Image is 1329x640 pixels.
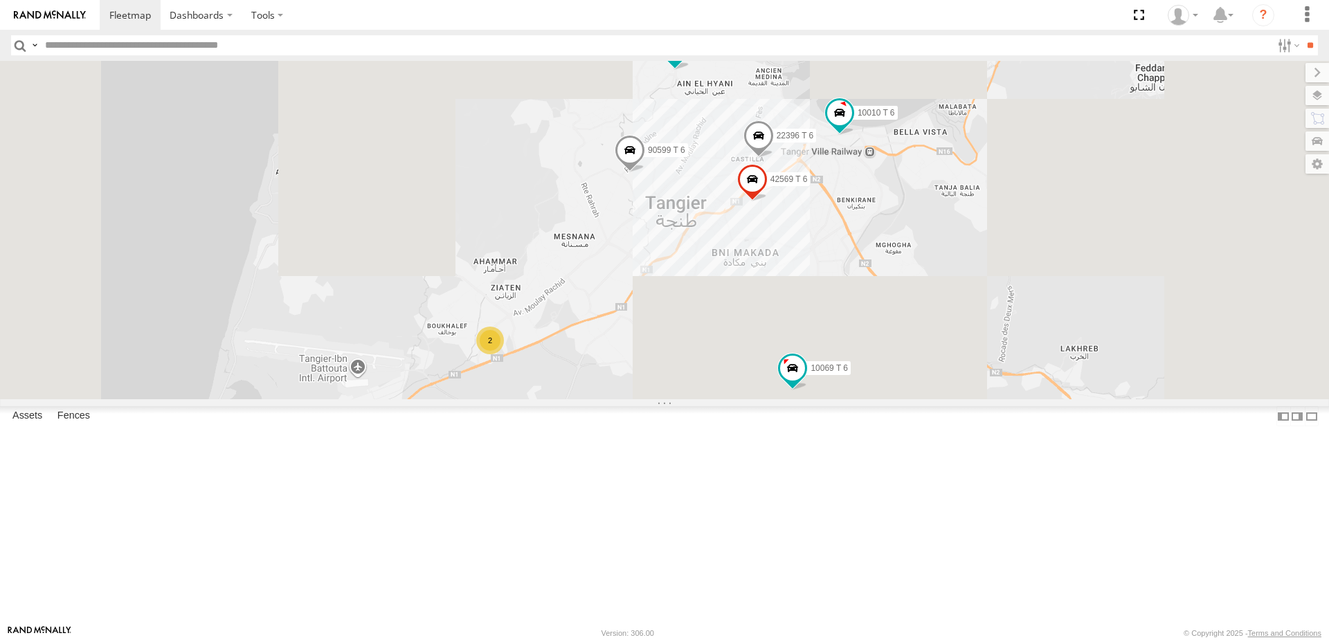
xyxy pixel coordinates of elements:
a: Terms and Conditions [1248,629,1321,637]
a: Visit our Website [8,626,71,640]
span: 10010 T 6 [858,108,895,118]
label: Search Filter Options [1272,35,1302,55]
label: Assets [6,407,49,426]
div: 2 [476,327,504,354]
label: Dock Summary Table to the Right [1290,406,1304,426]
div: © Copyright 2025 - [1184,629,1321,637]
span: 42569 T 6 [770,174,808,184]
label: Search Query [29,35,40,55]
label: Hide Summary Table [1305,406,1319,426]
span: 10069 T 6 [811,363,848,373]
label: Fences [51,407,97,426]
span: 90599 T 6 [648,145,685,154]
i: ? [1252,4,1274,26]
label: Map Settings [1305,154,1329,174]
span: 22396 T 6 [777,130,814,140]
label: Dock Summary Table to the Left [1276,406,1290,426]
div: Version: 306.00 [602,629,654,637]
img: rand-logo.svg [14,10,86,20]
div: Branch Tanger [1163,5,1203,26]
